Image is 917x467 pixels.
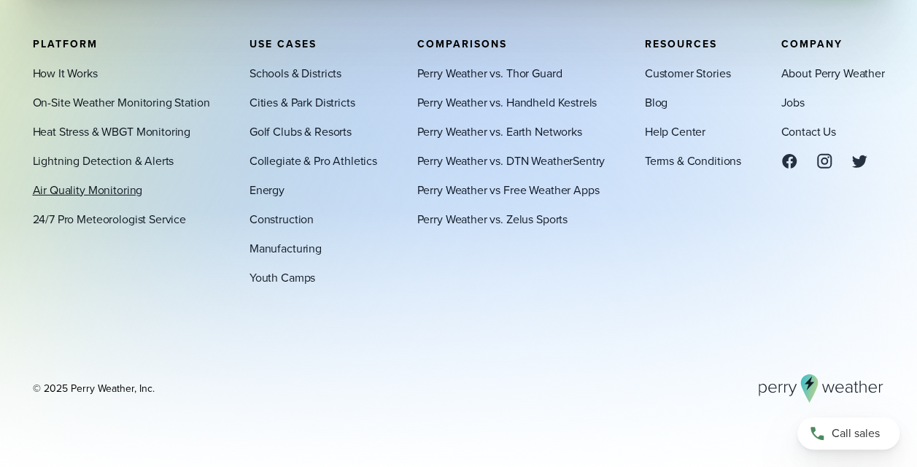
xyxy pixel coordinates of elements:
a: Energy [249,181,285,198]
a: On-Site Weather Monitoring Station [33,93,210,111]
span: Call sales [832,425,880,442]
div: © 2025 Perry Weather, Inc. [33,381,155,395]
a: Blog [645,93,668,111]
a: Cities & Park Districts [249,93,355,111]
a: Schools & Districts [249,64,341,82]
span: Company [781,36,842,51]
a: Jobs [781,93,804,111]
a: Collegiate & Pro Athletics [249,152,377,169]
a: Terms & Conditions [645,152,741,169]
a: About Perry Weather [781,64,884,82]
a: Contact Us [781,123,836,140]
a: Youth Camps [249,269,315,286]
span: Resources [645,36,717,51]
a: Golf Clubs & Resorts [249,123,352,140]
a: Customer Stories [645,64,731,82]
a: Help Center [645,123,705,140]
span: Platform [33,36,98,51]
a: Perry Weather vs. Zelus Sports [417,210,567,228]
span: Comparisons [417,36,506,51]
a: Lightning Detection & Alerts [33,152,174,169]
a: Perry Weather vs. DTN WeatherSentry [417,152,605,169]
a: Call sales [797,417,899,449]
a: Perry Weather vs. Handheld Kestrels [417,93,597,111]
a: Construction [249,210,314,228]
a: 24/7 Pro Meteorologist Service [33,210,186,228]
a: Perry Weather vs. Thor Guard [417,64,562,82]
a: Perry Weather vs Free Weather Apps [417,181,599,198]
a: Heat Stress & WBGT Monitoring [33,123,191,140]
a: How It Works [33,64,98,82]
a: Perry Weather vs. Earth Networks [417,123,581,140]
span: Use Cases [249,36,317,51]
a: Air Quality Monitoring [33,181,143,198]
a: Manufacturing [249,239,322,257]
